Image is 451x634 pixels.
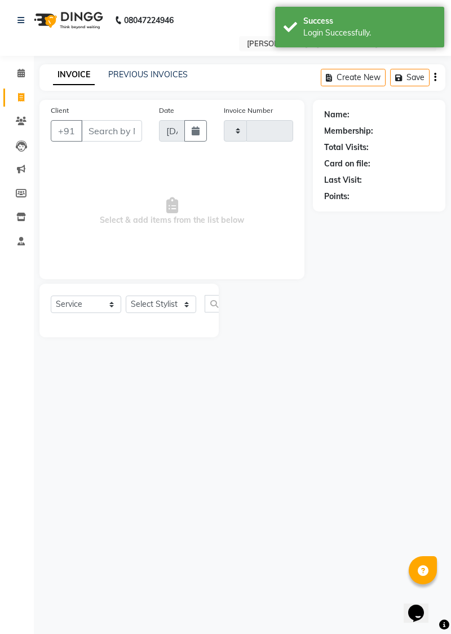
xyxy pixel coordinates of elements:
img: logo [29,5,106,36]
div: Login Successfully. [303,27,436,39]
button: Save [390,69,430,86]
span: Select & add items from the list below [51,155,293,268]
div: Name: [324,109,350,121]
b: 08047224946 [124,5,174,36]
div: Success [303,15,436,27]
div: Total Visits: [324,142,369,153]
div: Points: [324,191,350,202]
label: Client [51,105,69,116]
button: Create New [321,69,386,86]
div: Membership: [324,125,373,137]
input: Search or Scan [205,295,232,312]
div: Last Visit: [324,174,362,186]
label: Date [159,105,174,116]
a: INVOICE [53,65,95,85]
div: Card on file: [324,158,370,170]
input: Search by Name/Mobile/Email/Code [81,120,142,142]
button: +91 [51,120,82,142]
a: PREVIOUS INVOICES [108,69,188,80]
label: Invoice Number [224,105,273,116]
iframe: chat widget [404,589,440,623]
